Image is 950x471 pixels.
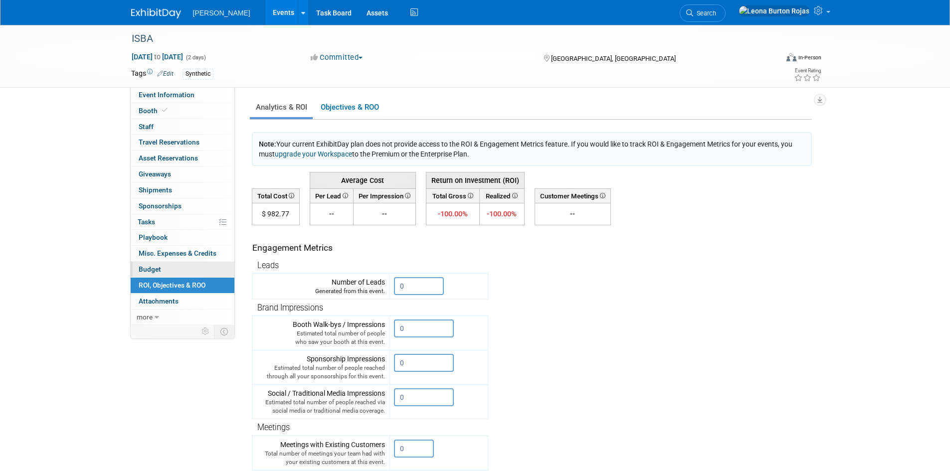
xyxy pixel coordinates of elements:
th: Per Lead [310,188,353,203]
a: Search [680,4,726,22]
img: Format-Inperson.png [786,53,796,61]
a: Staff [131,119,234,135]
span: Misc. Expenses & Credits [139,249,216,257]
td: Personalize Event Tab Strip [197,325,214,338]
a: Booth [131,103,234,119]
span: Booth [139,107,169,115]
a: Attachments [131,294,234,309]
span: Tasks [138,218,155,226]
img: Leona Burton Rojas [739,5,810,16]
a: Sponsorships [131,198,234,214]
a: Tasks [131,214,234,230]
span: [GEOGRAPHIC_DATA], [GEOGRAPHIC_DATA] [551,55,676,62]
span: Meetings [257,423,290,432]
td: Toggle Event Tabs [214,325,234,338]
img: ExhibitDay [131,8,181,18]
span: Event Information [139,91,194,99]
div: Estimated total number of people who saw your booth at this event. [257,329,385,346]
a: Budget [131,262,234,277]
a: more [131,310,234,325]
i: Booth reservation complete [162,108,167,113]
span: [PERSON_NAME] [193,9,250,17]
a: Objectives & ROO [315,98,384,117]
div: Number of Leads [257,277,385,296]
div: Event Rating [794,68,821,73]
td: $ 982.77 [252,203,299,225]
span: Search [693,9,716,17]
th: Average Cost [310,172,415,188]
th: Total Cost [252,188,299,203]
span: Your current ExhibitDay plan does not provide access to the ROI & Engagement Metrics feature. If ... [259,140,792,158]
span: Budget [139,265,161,273]
span: Asset Reservations [139,154,198,162]
span: Sponsorships [139,202,182,210]
div: In-Person [798,54,821,61]
span: Note: [259,140,276,148]
span: Travel Reservations [139,138,199,146]
span: ROI, Objectives & ROO [139,281,205,289]
div: Sponsorship Impressions [257,354,385,381]
th: Realized [480,188,524,203]
button: Committed [307,52,367,63]
div: Engagement Metrics [252,242,484,254]
a: Event Information [131,87,234,103]
div: Estimated total number of people reached through all your sponsorships for this event. [257,364,385,381]
span: (2 days) [185,54,206,61]
a: Shipments [131,182,234,198]
span: Leads [257,261,279,270]
span: -- [329,210,334,218]
div: Generated from this event. [257,287,385,296]
div: Synthetic [183,69,213,79]
a: Giveaways [131,166,234,182]
a: Analytics & ROI [250,98,313,117]
span: Giveaways [139,170,171,178]
a: Playbook [131,230,234,245]
a: Asset Reservations [131,151,234,166]
div: Social / Traditional Media Impressions [257,388,385,415]
a: ROI, Objectives & ROO [131,278,234,293]
span: more [137,313,153,321]
a: Travel Reservations [131,135,234,150]
div: Booth Walk-bys / Impressions [257,319,385,346]
div: Event Format [719,52,822,67]
a: Misc. Expenses & Credits [131,246,234,261]
span: [DATE] [DATE] [131,52,184,61]
span: -100.00% [487,209,517,218]
td: Tags [131,68,174,80]
span: Shipments [139,186,172,194]
span: -- [382,210,387,218]
th: Total Gross [426,188,480,203]
div: Meetings with Existing Customers [257,440,385,467]
span: Playbook [139,233,168,241]
div: -- [539,209,606,219]
th: Return on Investment (ROI) [426,172,524,188]
div: Estimated total number of people reached via social media or traditional media coverage. [257,398,385,415]
span: Attachments [139,297,179,305]
div: Total number of meetings your team had with your existing customers at this event. [257,450,385,467]
span: to [153,53,162,61]
th: Per Impression [353,188,415,203]
a: upgrade your Workspace [275,150,352,158]
span: -100.00% [438,209,468,218]
th: Customer Meetings [535,188,610,203]
div: ISBA [128,30,763,48]
a: Edit [157,70,174,77]
span: Staff [139,123,154,131]
span: Brand Impressions [257,303,323,313]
